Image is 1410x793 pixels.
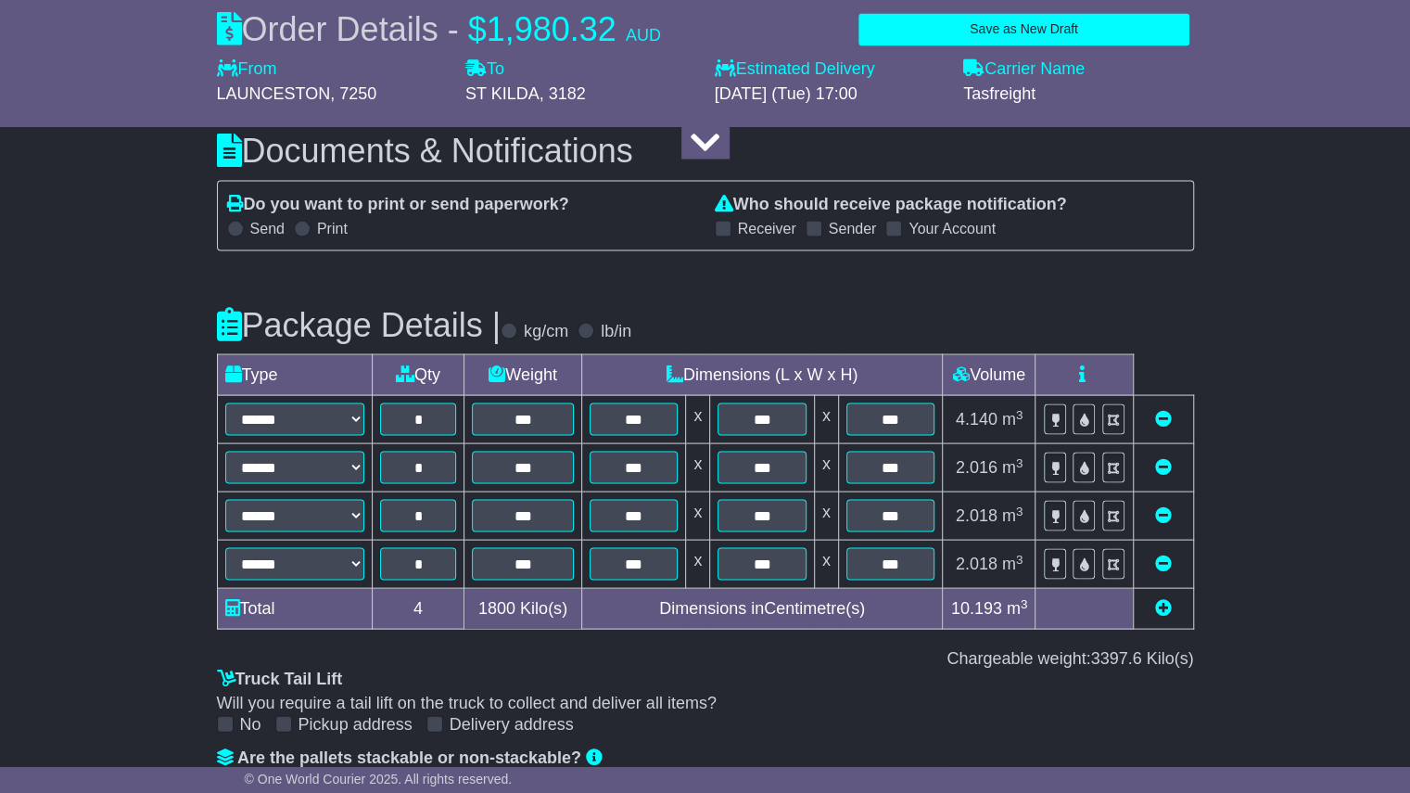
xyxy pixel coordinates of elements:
[317,219,348,237] label: Print
[963,58,1085,79] label: Carrier Name
[464,354,581,395] td: Weight
[738,219,796,237] label: Receiver
[829,219,877,237] label: Sender
[814,492,838,540] td: x
[372,354,464,395] td: Qty
[686,443,710,492] td: x
[237,748,581,766] span: Are the pallets stackable or non-stackable?
[478,598,515,617] span: 1800
[1155,554,1172,572] a: Remove this item
[299,714,413,735] label: Pickup address
[686,540,710,588] td: x
[372,588,464,629] td: 4
[217,306,502,343] h3: Package Details |
[601,321,631,341] label: lb/in
[1155,409,1172,428] a: Remove this item
[1155,598,1172,617] a: Add new item
[1021,596,1028,610] sup: 3
[1155,457,1172,476] a: Remove this item
[1002,409,1023,428] span: m
[217,9,661,49] div: Order Details -
[963,83,1194,104] div: Tasfreight
[951,598,1002,617] span: 10.193
[217,83,331,102] span: LAUNCESTON
[217,354,372,395] td: Type
[217,669,343,689] label: Truck Tail Lift
[1090,648,1141,667] span: 3397.6
[814,540,838,588] td: x
[956,505,997,524] span: 2.018
[250,219,285,237] label: Send
[1002,505,1023,524] span: m
[217,693,1194,713] div: Will you require a tail lift on the truck to collect and deliver all items?
[465,58,504,79] label: To
[1002,457,1023,476] span: m
[450,714,574,735] label: Delivery address
[715,58,946,79] label: Estimated Delivery
[217,648,1194,669] div: Chargeable weight: Kilo(s)
[956,409,997,428] span: 4.140
[540,83,586,102] span: , 3182
[686,395,710,443] td: x
[227,194,569,214] label: Do you want to print or send paperwork?
[1002,554,1023,572] span: m
[626,26,661,45] span: AUD
[217,58,277,79] label: From
[956,554,997,572] span: 2.018
[524,321,568,341] label: kg/cm
[217,588,372,629] td: Total
[686,492,710,540] td: x
[1016,552,1023,566] sup: 3
[715,194,1067,214] label: Who should receive package notification?
[715,83,946,104] div: [DATE] (Tue) 17:00
[217,132,1194,169] h3: Documents & Notifications
[245,772,513,787] span: © One World Courier 2025. All rights reserved.
[1016,407,1023,421] sup: 3
[858,13,1188,45] button: Save as New Draft
[1016,455,1023,469] sup: 3
[1007,598,1028,617] span: m
[1016,504,1023,518] sup: 3
[814,395,838,443] td: x
[464,588,581,629] td: Kilo(s)
[956,457,997,476] span: 2.016
[1155,505,1172,524] a: Remove this item
[581,588,943,629] td: Dimensions in Centimetre(s)
[908,219,996,237] label: Your Account
[943,354,1035,395] td: Volume
[465,83,540,102] span: ST KILDA
[330,83,376,102] span: , 7250
[814,443,838,492] td: x
[468,10,487,48] span: $
[581,354,943,395] td: Dimensions (L x W x H)
[487,10,616,48] span: 1,980.32
[240,714,261,735] label: No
